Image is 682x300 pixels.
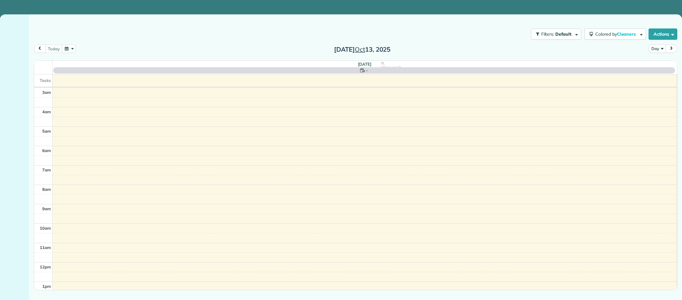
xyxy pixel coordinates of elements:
[531,28,581,40] button: Filters: Default
[42,284,51,289] span: 1pm
[40,78,51,83] span: Tasks
[541,31,554,37] span: Filters:
[40,264,51,269] span: 12pm
[355,45,365,53] span: Oct
[42,148,51,153] span: 6am
[366,67,368,74] span: -
[34,44,46,53] button: prev
[42,187,51,192] span: 8am
[40,226,51,231] span: 10am
[584,28,646,40] button: Colored byCleaners
[617,31,637,37] span: Cleaners
[555,31,572,37] span: Default
[42,206,51,211] span: 9am
[665,44,677,53] button: next
[323,46,401,53] h2: [DATE] 13, 2025
[45,44,62,53] button: today
[42,109,51,114] span: 4am
[649,44,666,53] button: Day
[381,65,401,70] span: View week
[595,31,638,37] span: Colored by
[42,129,51,134] span: 5am
[42,167,51,172] span: 7am
[42,90,51,95] span: 3am
[528,28,581,40] a: Filters: Default
[40,245,51,250] span: 11am
[358,62,371,67] span: [DATE]
[649,28,677,40] button: Actions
